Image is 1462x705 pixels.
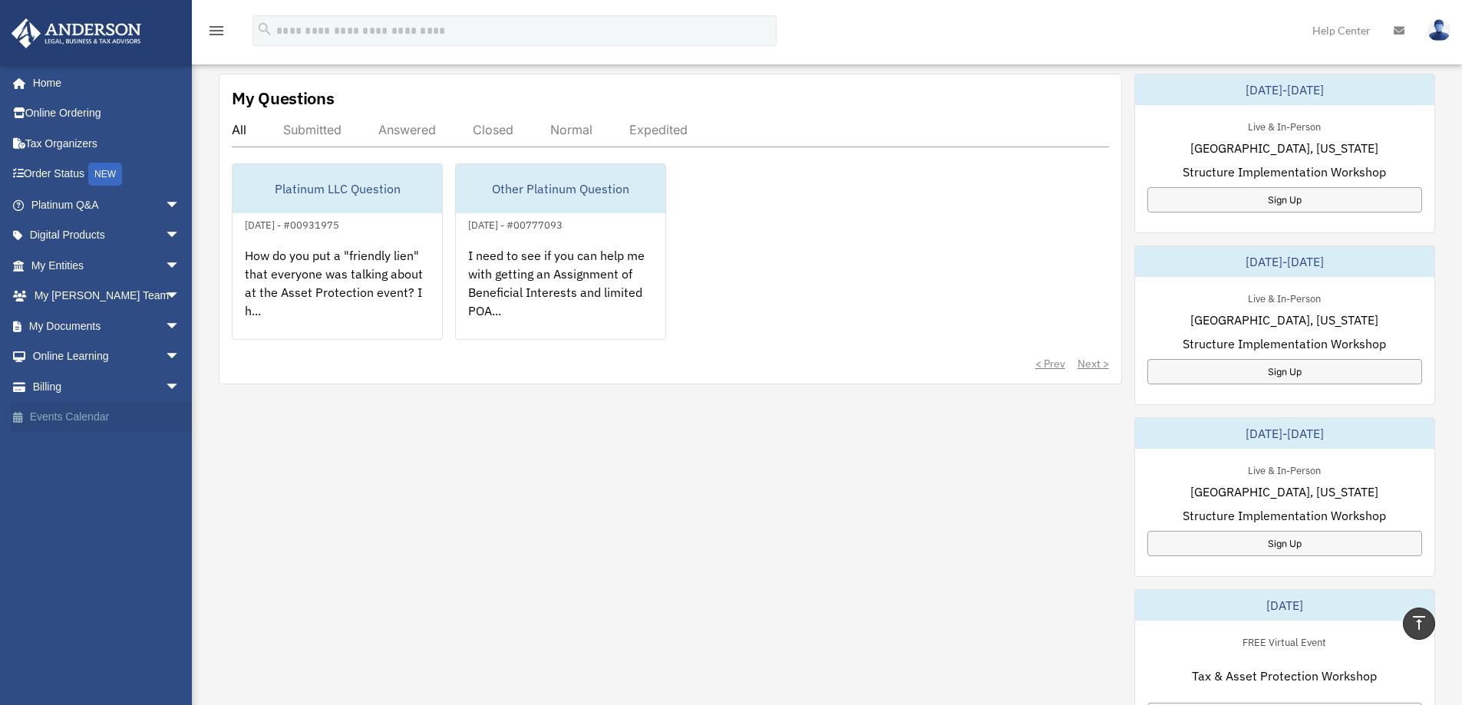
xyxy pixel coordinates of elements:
a: Events Calendar [11,402,203,433]
a: menu [207,27,226,40]
div: Closed [473,122,513,137]
span: [GEOGRAPHIC_DATA], [US_STATE] [1190,139,1378,157]
a: Tax Organizers [11,128,203,159]
a: Sign Up [1147,359,1422,384]
span: arrow_drop_down [165,220,196,252]
a: My [PERSON_NAME] Teamarrow_drop_down [11,281,203,311]
span: arrow_drop_down [165,189,196,221]
a: Home [11,68,196,98]
span: [GEOGRAPHIC_DATA], [US_STATE] [1190,483,1378,501]
a: Sign Up [1147,531,1422,556]
a: Platinum Q&Aarrow_drop_down [11,189,203,220]
a: vertical_align_top [1403,608,1435,640]
div: Live & In-Person [1236,461,1333,477]
a: Billingarrow_drop_down [11,371,203,402]
div: Other Platinum Question [456,164,665,213]
i: search [256,21,273,38]
a: Order StatusNEW [11,159,203,190]
div: Live & In-Person [1236,289,1333,305]
div: Live & In-Person [1236,117,1333,133]
span: Structure Implementation Workshop [1183,163,1386,181]
div: How do you put a "friendly lien" that everyone was talking about at the Asset Protection event? I... [233,234,442,354]
a: Digital Productsarrow_drop_down [11,220,203,251]
div: Answered [378,122,436,137]
span: arrow_drop_down [165,311,196,342]
div: [DATE]-[DATE] [1135,418,1434,449]
img: User Pic [1427,19,1450,41]
div: My Questions [232,87,335,110]
span: Structure Implementation Workshop [1183,506,1386,525]
div: FREE Virtual Event [1230,633,1338,649]
div: NEW [88,163,122,186]
div: [DATE]-[DATE] [1135,246,1434,277]
div: Expedited [629,122,688,137]
div: Submitted [283,122,342,137]
span: Tax & Asset Protection Workshop [1192,667,1377,685]
span: arrow_drop_down [165,281,196,312]
div: [DATE]-[DATE] [1135,74,1434,105]
a: My Documentsarrow_drop_down [11,311,203,341]
img: Anderson Advisors Platinum Portal [7,18,146,48]
div: I need to see if you can help me with getting an Assignment of Beneficial Interests and limited P... [456,234,665,354]
div: Normal [550,122,592,137]
i: menu [207,21,226,40]
a: Online Learningarrow_drop_down [11,341,203,372]
span: arrow_drop_down [165,371,196,403]
div: [DATE] - #00931975 [233,216,351,232]
span: [GEOGRAPHIC_DATA], [US_STATE] [1190,311,1378,329]
a: Other Platinum Question[DATE] - #00777093I need to see if you can help me with getting an Assignm... [455,163,666,340]
span: Structure Implementation Workshop [1183,334,1386,353]
span: arrow_drop_down [165,250,196,282]
a: Online Ordering [11,98,203,129]
div: [DATE] - #00777093 [456,216,575,232]
div: All [232,122,246,137]
span: arrow_drop_down [165,341,196,373]
a: Sign Up [1147,187,1422,212]
a: Platinum LLC Question[DATE] - #00931975How do you put a "friendly lien" that everyone was talking... [232,163,443,340]
div: [DATE] [1135,590,1434,621]
i: vertical_align_top [1410,614,1428,632]
a: My Entitiesarrow_drop_down [11,250,203,281]
div: Platinum LLC Question [233,164,442,213]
